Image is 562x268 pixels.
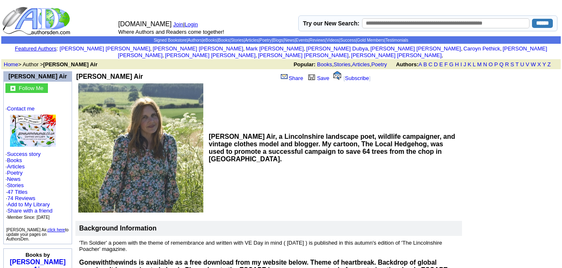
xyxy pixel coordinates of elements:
a: Success [340,38,356,43]
a: B [423,61,427,68]
a: [PERSON_NAME] [PERSON_NAME] [152,45,243,52]
font: Member Since: [DATE] [7,215,50,220]
a: [PERSON_NAME] [PERSON_NAME] [118,45,547,58]
a: Stories [7,182,24,188]
span: | | | | | | | | | | | | | | [154,38,408,43]
a: eBooks [203,38,217,43]
font: : [15,45,58,52]
a: U [520,61,524,68]
a: [PERSON_NAME] [PERSON_NAME] [60,45,150,52]
font: Follow Me [19,85,43,91]
a: T [515,61,519,68]
a: O [489,61,493,68]
a: F [445,61,448,68]
font: i [443,53,444,58]
label: Try our New Search: [303,20,359,27]
a: Featured Authors [15,45,57,52]
a: Join [173,21,183,28]
a: Subscribe [345,75,369,81]
a: Login [185,21,198,28]
a: Poetry [371,61,387,68]
b: Books by [25,252,50,258]
a: Mark [PERSON_NAME] [246,45,304,52]
font: [ [343,75,345,81]
font: · · [6,189,52,220]
font: ] [369,75,371,81]
img: library.gif [307,73,316,80]
a: Stories [231,38,244,43]
a: Testimonials [385,38,408,43]
a: Follow Me [19,84,43,91]
a: Blogs [273,38,283,43]
a: R [505,61,509,68]
a: Poetry [260,38,272,43]
font: · · · [6,201,52,220]
a: S [510,61,514,68]
a: Events [296,38,309,43]
a: 74 Reviews [7,195,35,201]
font: 'Tin Soldier' a poem with the theme of remembrance and written with VE Day in mind ( [DATE] ) is ... [79,240,442,252]
a: V [526,61,530,68]
a: [PERSON_NAME] [PERSON_NAME] [258,52,348,58]
a: I [460,61,462,68]
b: [PERSON_NAME] Air, a Lincolnshire landscape poet, wildlife campaigner, and vintage clothes model ... [209,133,455,163]
font: Where Authors and Readers come together! [118,29,224,35]
a: K [468,61,472,68]
font: | [183,21,201,28]
a: G [449,61,453,68]
a: Books [218,38,230,43]
font: i [462,47,463,51]
a: Caroyn Pethick [463,45,500,52]
font: , , , [294,61,558,68]
a: Share with a friend [7,208,52,214]
a: Gold Members [357,38,385,43]
a: Reviews [310,38,325,43]
a: X [537,61,541,68]
a: [PERSON_NAME] Dubya [306,45,368,52]
img: See larger image [78,83,203,213]
b: Background Information [79,225,157,232]
a: P [494,61,497,68]
a: Articles [245,38,259,43]
font: · · · · · · · [5,105,70,220]
a: Q [499,61,503,68]
b: [PERSON_NAME] Air [76,73,143,80]
a: L [473,61,476,68]
a: J [463,61,466,68]
a: Articles [7,163,25,170]
a: Books [317,61,332,68]
a: D [434,61,437,68]
font: > Author > [4,61,97,68]
img: logo_ad.gif [2,6,72,35]
font: i [305,47,306,51]
font: [PERSON_NAME] Air, to update your pages on AuthorsDen. [6,228,69,241]
a: Articles [352,61,370,68]
font: i [350,53,351,58]
a: Add to My Library [7,201,50,208]
b: [PERSON_NAME] Air [43,61,97,68]
a: News [7,176,21,182]
a: C [428,61,432,68]
a: [PERSON_NAME] Air [8,73,67,80]
a: click here [47,228,65,232]
a: Z [547,61,551,68]
a: Books [7,157,22,163]
a: Home [4,61,18,68]
img: gc.jpg [10,86,15,91]
a: Signed Bookstore [154,38,187,43]
a: Contact me [7,105,35,112]
a: [PERSON_NAME] [PERSON_NAME] [370,45,461,52]
a: E [439,61,443,68]
a: Share [280,75,303,81]
a: Save [306,75,330,81]
font: [DOMAIN_NAME] [118,20,172,28]
img: 79988.jpg [10,115,56,147]
b: Authors: [396,61,418,68]
a: N [483,61,487,68]
font: , , , , , , , , , , [60,45,547,58]
a: H [455,61,459,68]
a: W [531,61,536,68]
